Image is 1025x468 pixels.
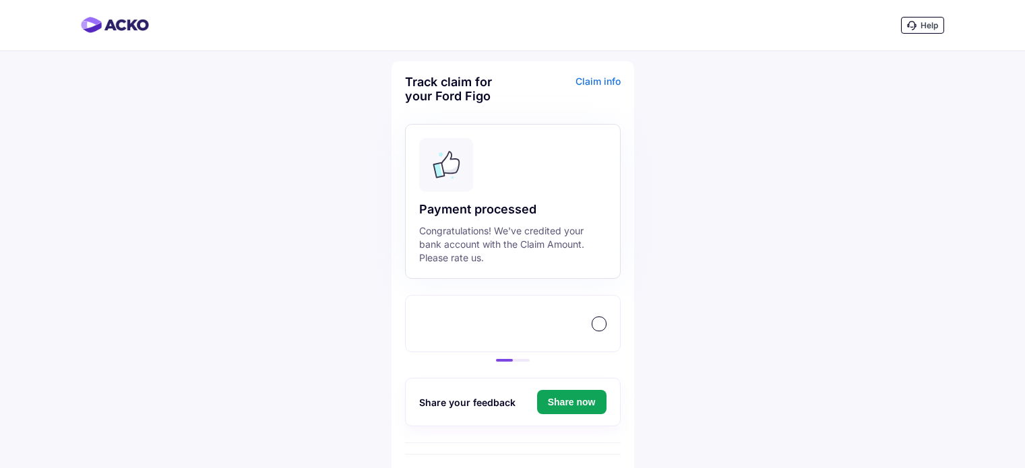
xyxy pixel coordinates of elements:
div: Claim info [516,75,621,113]
span: Help [921,20,938,30]
div: Congratulations! We've credited your bank account with the Claim Amount. Please rate us. [419,224,607,265]
span: Share your feedback [419,397,516,408]
div: Track claim for your Ford Figo [405,75,509,103]
div: Payment processed [419,201,607,218]
button: Share now [537,390,607,414]
img: horizontal-gradient.png [81,17,149,33]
